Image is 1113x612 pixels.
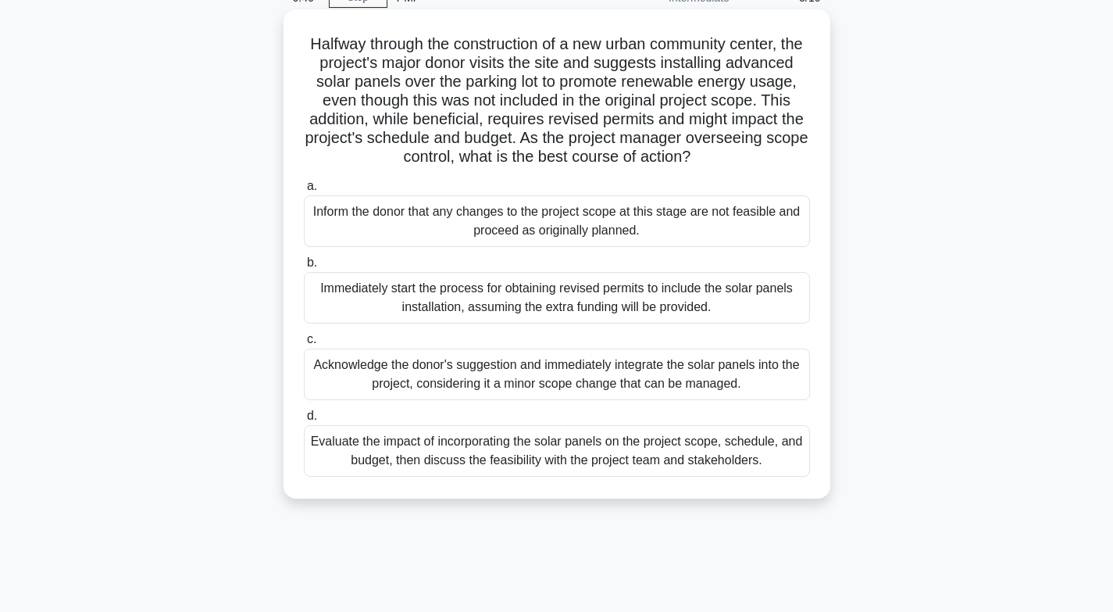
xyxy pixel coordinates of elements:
div: Inform the donor that any changes to the project scope at this stage are not feasible and proceed... [304,195,810,247]
span: d. [307,409,317,422]
h5: Halfway through the construction of a new urban community center, the project's major donor visit... [302,34,812,167]
div: Immediately start the process for obtaining revised permits to include the solar panels installat... [304,272,810,324]
span: a. [307,179,317,192]
div: Acknowledge the donor's suggestion and immediately integrate the solar panels into the project, c... [304,349,810,400]
span: c. [307,332,316,345]
div: Evaluate the impact of incorporating the solar panels on the project scope, schedule, and budget,... [304,425,810,477]
span: b. [307,256,317,269]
